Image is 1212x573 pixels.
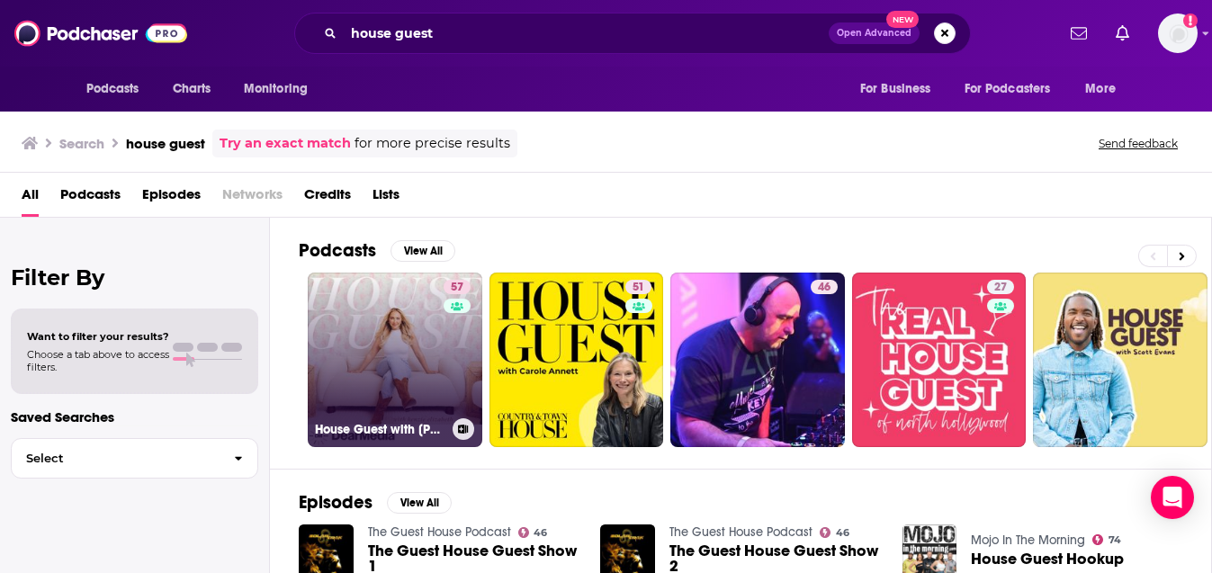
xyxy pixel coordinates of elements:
input: Search podcasts, credits, & more... [344,19,829,48]
h3: Search [59,135,104,152]
a: Podcasts [60,180,121,217]
button: open menu [1073,72,1138,106]
a: 27 [987,280,1014,294]
span: 51 [633,279,644,297]
button: Select [11,438,258,479]
span: 57 [451,279,463,297]
span: Podcasts [86,76,139,102]
a: EpisodesView All [299,491,452,514]
p: Saved Searches [11,408,258,425]
span: 46 [818,279,830,297]
span: For Podcasters [965,76,1051,102]
h2: Episodes [299,491,373,514]
span: Choose a tab above to access filters. [27,348,169,373]
button: View All [391,240,455,262]
a: 27 [852,273,1027,447]
span: for more precise results [355,133,510,154]
a: House Guest Hookup [971,551,1124,567]
a: Show notifications dropdown [1109,18,1136,49]
button: open menu [231,72,331,106]
a: Show notifications dropdown [1064,18,1094,49]
span: 46 [836,529,849,537]
a: Mojo In The Morning [971,533,1085,548]
span: Charts [173,76,211,102]
span: Select [12,452,220,464]
span: Open Advanced [837,29,911,38]
a: All [22,180,39,217]
h3: House Guest with [PERSON_NAME] [315,422,445,437]
a: 57House Guest with [PERSON_NAME] [308,273,482,447]
a: Charts [161,72,222,106]
span: Want to filter your results? [27,330,169,343]
a: 57 [444,280,471,294]
img: Podchaser - Follow, Share and Rate Podcasts [14,16,187,50]
h2: Podcasts [299,239,376,262]
img: User Profile [1158,13,1198,53]
a: 74 [1092,534,1121,545]
a: 46 [820,527,849,538]
span: Monitoring [244,76,308,102]
span: 27 [994,279,1007,297]
div: Search podcasts, credits, & more... [294,13,971,54]
span: More [1085,76,1116,102]
a: Try an exact match [220,133,351,154]
a: 46 [518,527,548,538]
button: Send feedback [1093,136,1183,151]
button: open menu [848,72,954,106]
div: Open Intercom Messenger [1151,476,1194,519]
button: Open AdvancedNew [829,22,920,44]
button: open menu [74,72,163,106]
a: Lists [373,180,400,217]
span: Networks [222,180,283,217]
svg: Add a profile image [1183,13,1198,28]
a: The Guest House Podcast [669,524,812,540]
button: Show profile menu [1158,13,1198,53]
button: View All [387,492,452,514]
a: Credits [304,180,351,217]
a: Episodes [142,180,201,217]
span: New [886,11,919,28]
a: 46 [811,280,838,294]
h2: Filter By [11,264,258,291]
a: PodcastsView All [299,239,455,262]
a: 51 [625,280,651,294]
span: For Business [860,76,931,102]
a: 46 [670,273,845,447]
span: Logged in as SonyAlexis [1158,13,1198,53]
a: 51 [489,273,664,447]
span: 46 [534,529,547,537]
a: The Guest House Podcast [368,524,511,540]
span: 74 [1109,536,1121,544]
h3: house guest [126,135,205,152]
button: open menu [953,72,1077,106]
